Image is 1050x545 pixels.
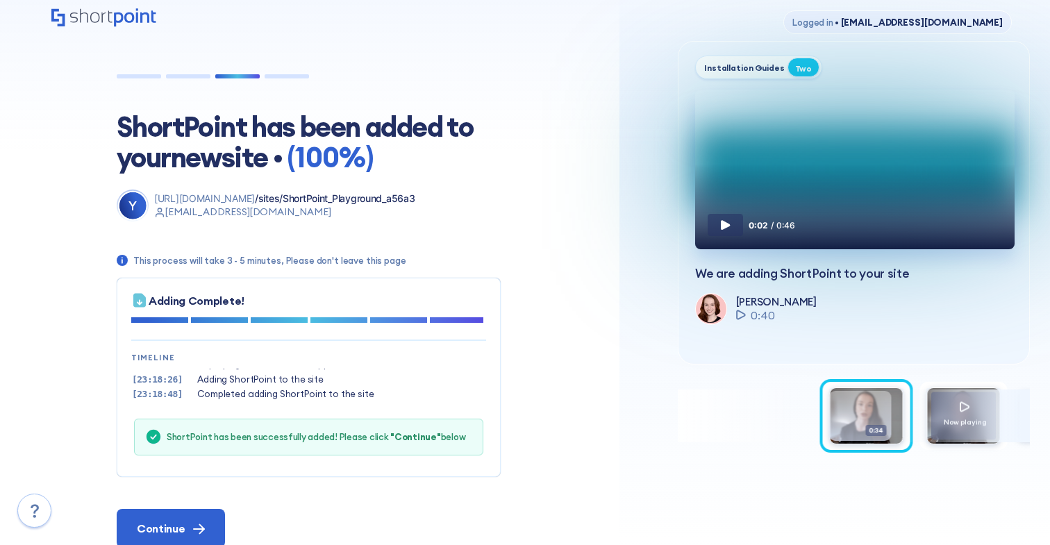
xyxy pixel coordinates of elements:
[183,372,374,387] td: Adding ShortPoint to the site
[695,266,1012,281] p: We are adding ShortPoint to your site
[131,372,183,387] td: [23:18:26]
[944,417,987,426] span: Now playing
[287,140,373,175] span: ( 100 %)
[751,307,775,324] span: 0:40
[776,220,795,230] span: 0:46
[704,62,785,73] div: Installation Guides
[749,220,768,230] span: 0:02
[154,206,415,219] p: [EMAIL_ADDRESS][DOMAIN_NAME]
[981,478,1050,545] iframe: Chat Widget
[149,292,244,309] p: Adding Complete!
[390,431,440,442] b: "Continue"
[792,17,833,28] span: Logged in
[787,58,819,77] div: Two
[771,220,774,230] span: /
[255,192,415,204] span: /sites/ShortPoint_Playground_a56a3
[835,17,839,28] span: •
[866,425,887,437] span: 0:34
[117,112,492,173] h1: ShortPoint has been added to your new site •
[154,192,255,204] span: [URL][DOMAIN_NAME]
[696,294,725,323] img: shortpoint-support-team
[183,387,374,402] td: Completed adding ShortPoint to the site
[131,352,486,364] p: TIMELINE
[736,295,817,308] p: [PERSON_NAME]
[131,387,183,402] td: [23:18:48]
[833,17,1003,28] span: [EMAIL_ADDRESS][DOMAIN_NAME]
[167,432,465,443] div: ShortPoint has been successfully added! Please click below
[119,192,147,219] div: Y
[137,520,185,537] span: Continue
[133,255,406,267] p: This process will take 3 - 5 minutes, Please don't leave this page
